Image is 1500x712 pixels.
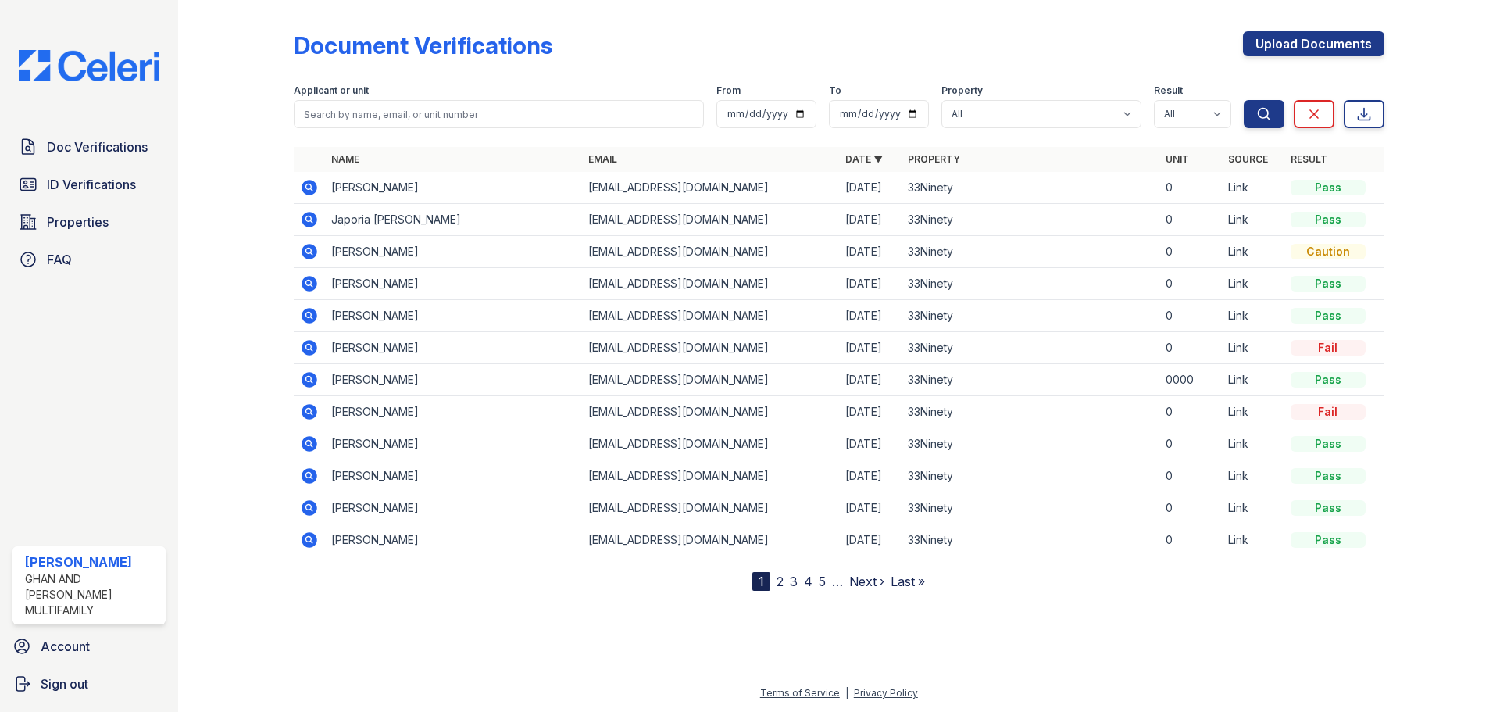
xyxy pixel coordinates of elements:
a: Account [6,631,172,662]
div: Pass [1291,372,1366,388]
td: [DATE] [839,524,902,556]
a: Result [1291,153,1327,165]
td: [EMAIL_ADDRESS][DOMAIN_NAME] [582,396,839,428]
a: Privacy Policy [854,687,918,699]
td: [DATE] [839,428,902,460]
div: Pass [1291,180,1366,195]
td: 33Ninety [902,492,1159,524]
td: [DATE] [839,396,902,428]
div: Ghan and [PERSON_NAME] Multifamily [25,571,159,618]
td: 33Ninety [902,204,1159,236]
td: Link [1222,332,1284,364]
td: 0 [1159,396,1222,428]
div: | [845,687,848,699]
input: Search by name, email, or unit number [294,100,704,128]
td: [EMAIL_ADDRESS][DOMAIN_NAME] [582,460,839,492]
a: Upload Documents [1243,31,1384,56]
td: [PERSON_NAME] [325,396,582,428]
td: Link [1222,396,1284,428]
td: [PERSON_NAME] [325,332,582,364]
label: To [829,84,841,97]
div: Pass [1291,308,1366,324]
td: [DATE] [839,460,902,492]
a: ID Verifications [12,169,166,200]
td: 33Ninety [902,364,1159,396]
td: 0 [1159,524,1222,556]
td: 0000 [1159,364,1222,396]
td: [EMAIL_ADDRESS][DOMAIN_NAME] [582,492,839,524]
a: Sign out [6,668,172,699]
div: Fail [1291,404,1366,420]
td: Link [1222,204,1284,236]
a: 5 [819,574,826,589]
td: [DATE] [839,204,902,236]
td: 33Ninety [902,428,1159,460]
td: [PERSON_NAME] [325,524,582,556]
div: 1 [752,572,770,591]
td: Japoria [PERSON_NAME] [325,204,582,236]
td: 0 [1159,332,1222,364]
span: Doc Verifications [47,138,148,156]
a: Name [331,153,359,165]
td: [DATE] [839,268,902,300]
span: Properties [47,213,109,231]
a: Properties [12,206,166,238]
td: [EMAIL_ADDRESS][DOMAIN_NAME] [582,204,839,236]
a: 4 [804,574,812,589]
td: Link [1222,524,1284,556]
a: Email [588,153,617,165]
td: [PERSON_NAME] [325,428,582,460]
div: Pass [1291,436,1366,452]
img: CE_Logo_Blue-a8612792a0a2168367f1c8372b55b34899dd931a85d93a1a3d3e32e68fde9ad4.png [6,50,172,81]
td: [PERSON_NAME] [325,268,582,300]
td: 0 [1159,172,1222,204]
td: 33Ninety [902,460,1159,492]
td: [DATE] [839,492,902,524]
td: 33Ninety [902,300,1159,332]
td: 33Ninety [902,396,1159,428]
span: ID Verifications [47,175,136,194]
td: 33Ninety [902,172,1159,204]
label: From [716,84,741,97]
td: [PERSON_NAME] [325,364,582,396]
td: 0 [1159,300,1222,332]
td: Link [1222,492,1284,524]
td: Link [1222,268,1284,300]
div: Pass [1291,500,1366,516]
a: Doc Verifications [12,131,166,163]
td: [EMAIL_ADDRESS][DOMAIN_NAME] [582,172,839,204]
div: Pass [1291,212,1366,227]
a: 2 [777,574,784,589]
div: Pass [1291,532,1366,548]
span: Account [41,637,90,656]
a: Source [1228,153,1268,165]
td: [EMAIL_ADDRESS][DOMAIN_NAME] [582,428,839,460]
td: [DATE] [839,332,902,364]
td: [PERSON_NAME] [325,492,582,524]
iframe: chat widget [1434,649,1484,696]
td: [DATE] [839,300,902,332]
div: Pass [1291,468,1366,484]
span: FAQ [47,250,72,269]
td: [DATE] [839,172,902,204]
td: 0 [1159,492,1222,524]
td: [EMAIL_ADDRESS][DOMAIN_NAME] [582,524,839,556]
td: 33Ninety [902,236,1159,268]
td: 0 [1159,460,1222,492]
a: Unit [1166,153,1189,165]
td: Link [1222,364,1284,396]
a: FAQ [12,244,166,275]
td: 0 [1159,236,1222,268]
td: 33Ninety [902,332,1159,364]
td: [PERSON_NAME] [325,460,582,492]
a: Property [908,153,960,165]
label: Result [1154,84,1183,97]
span: … [832,572,843,591]
td: [PERSON_NAME] [325,172,582,204]
td: [EMAIL_ADDRESS][DOMAIN_NAME] [582,364,839,396]
div: Caution [1291,244,1366,259]
div: [PERSON_NAME] [25,553,159,571]
td: [PERSON_NAME] [325,300,582,332]
td: Link [1222,172,1284,204]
